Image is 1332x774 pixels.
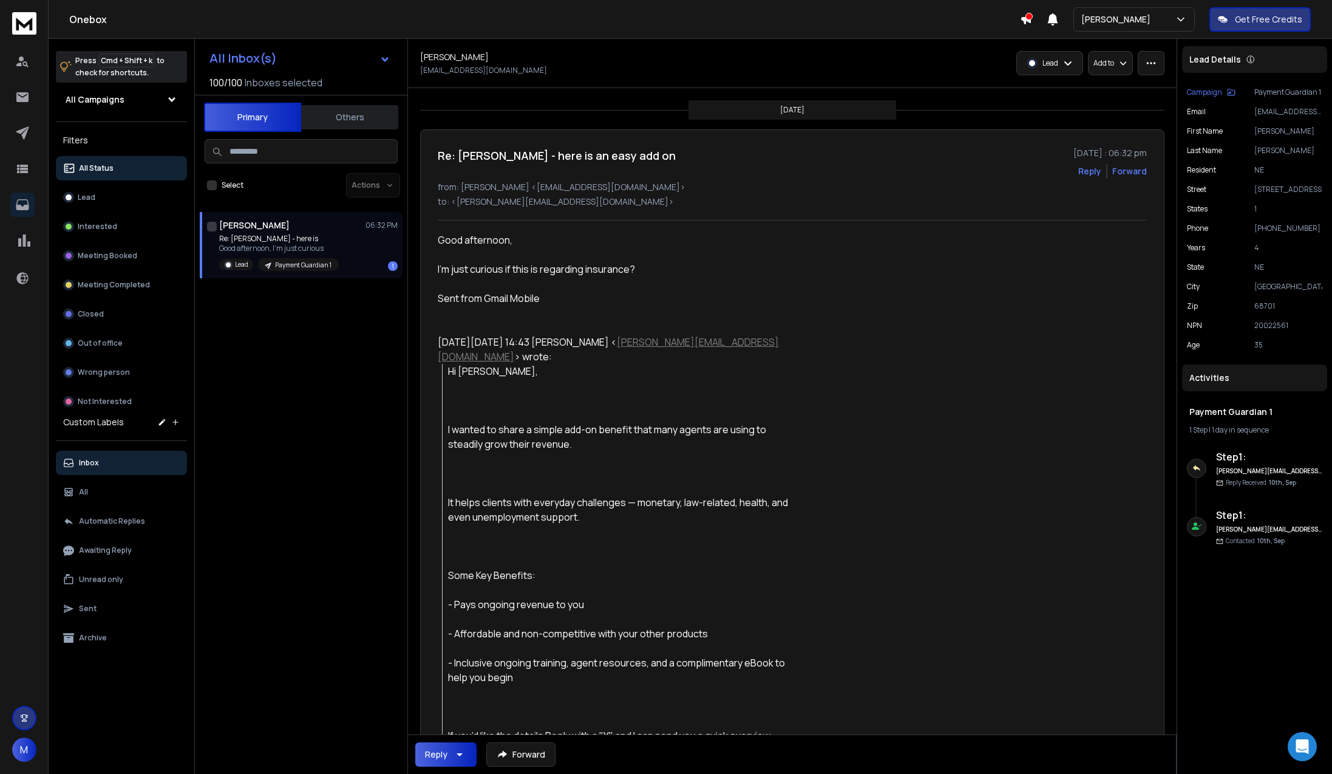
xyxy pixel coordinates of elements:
button: Lead [56,185,187,210]
p: from: [PERSON_NAME] <[EMAIL_ADDRESS][DOMAIN_NAME]> [438,181,1147,193]
button: Wrong person [56,360,187,385]
button: Sent [56,597,187,621]
p: Age [1187,340,1200,350]
p: Meeting Completed [78,280,150,290]
img: logo [12,12,36,35]
p: Lead [78,193,95,202]
div: | [1189,425,1320,435]
span: 1 day in sequence [1212,425,1269,435]
p: [PERSON_NAME] [1254,126,1322,136]
p: Awaiting Reply [79,546,132,555]
p: 20022561 [1254,321,1322,330]
h1: All Inbox(s) [209,52,277,64]
button: Awaiting Reply [56,538,187,563]
div: Open Intercom Messenger [1288,732,1317,761]
h3: Inboxes selected [245,75,322,90]
p: Payment Guardian 1 [275,261,331,270]
button: Primary [204,103,301,132]
p: Reply Received [1226,478,1296,487]
p: Wrong person [78,368,130,377]
p: Last Name [1187,146,1222,156]
p: Payment Guardian 1 [1254,87,1322,97]
p: 68701 [1254,301,1322,311]
p: 4 [1254,243,1322,253]
p: NE [1254,165,1322,175]
h1: Payment Guardian 1 [1189,406,1320,418]
p: Lead [235,260,248,269]
p: Add to [1093,58,1114,68]
p: Closed [78,309,104,319]
p: to: <[PERSON_NAME][EMAIL_ADDRESS][DOMAIN_NAME]> [438,196,1147,208]
p: States [1187,204,1208,214]
p: Street [1187,185,1206,194]
p: Archive [79,633,107,643]
p: Unread only [79,575,123,584]
p: 06:32 PM [365,221,398,230]
h6: Step 1 : [1216,508,1322,522]
span: Cmd + Shift + k [99,53,154,67]
button: Automatic Replies [56,509,187,533]
span: 1 Step [1189,425,1208,435]
p: NE [1254,262,1322,272]
p: State [1187,262,1204,272]
h6: [PERSON_NAME][EMAIL_ADDRESS][DOMAIN_NAME] [1216,467,1322,476]
button: Get Free Credits [1209,7,1311,32]
h1: Re: [PERSON_NAME] - here is an easy add on [438,147,676,164]
p: First Name [1187,126,1223,136]
button: Forward [486,742,556,767]
button: M [12,738,36,762]
p: [DATE] [780,105,804,115]
p: All Status [79,163,114,173]
p: Campaign [1187,87,1222,97]
button: Others [301,104,398,131]
div: Sent from Gmail Mobile [438,291,792,306]
p: Contacted [1226,536,1285,546]
h1: [PERSON_NAME] [420,51,489,63]
p: City [1187,282,1200,292]
button: Reply [415,742,477,767]
p: [PERSON_NAME] [1081,13,1155,26]
p: Meeting Booked [78,251,137,261]
button: Reply [1078,165,1101,177]
div: Activities [1182,365,1327,391]
h6: Step 1 : [1216,450,1322,464]
button: All [56,480,187,504]
div: Reply [425,748,447,761]
p: NPN [1187,321,1202,330]
button: All Campaigns [56,87,187,112]
h3: Filters [56,132,187,149]
button: Interested [56,214,187,239]
p: [EMAIL_ADDRESS][DOMAIN_NAME] [420,66,547,75]
button: Closed [56,302,187,326]
h3: Custom Labels [63,416,124,428]
div: 1 [388,261,398,271]
p: Zip [1187,301,1198,311]
button: Campaign [1187,87,1235,97]
div: Forward [1112,165,1147,177]
p: Out of office [78,338,123,348]
p: [PERSON_NAME] [1254,146,1322,156]
button: Unread only [56,567,187,592]
p: Years [1187,243,1205,253]
p: Press to check for shortcuts. [75,55,165,79]
p: Lead [1042,58,1058,68]
div: Good afternoon, [438,233,792,247]
span: 10th, Sep [1257,536,1285,545]
button: Archive [56,626,187,650]
h6: [PERSON_NAME][EMAIL_ADDRESS][DOMAIN_NAME] [1216,525,1322,534]
h1: All Campaigns [66,94,124,106]
h1: Onebox [69,12,1020,27]
h1: [PERSON_NAME] [219,219,290,231]
p: [DATE] : 06:32 pm [1073,147,1147,159]
button: Inbox [56,451,187,475]
p: Interested [78,222,117,231]
p: Lead Details [1189,53,1241,66]
p: Automatic Replies [79,516,145,526]
button: Out of office [56,331,187,355]
p: All [79,487,88,497]
p: Phone [1187,224,1208,233]
p: [STREET_ADDRESS] [1254,185,1322,194]
p: Sent [79,604,97,614]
